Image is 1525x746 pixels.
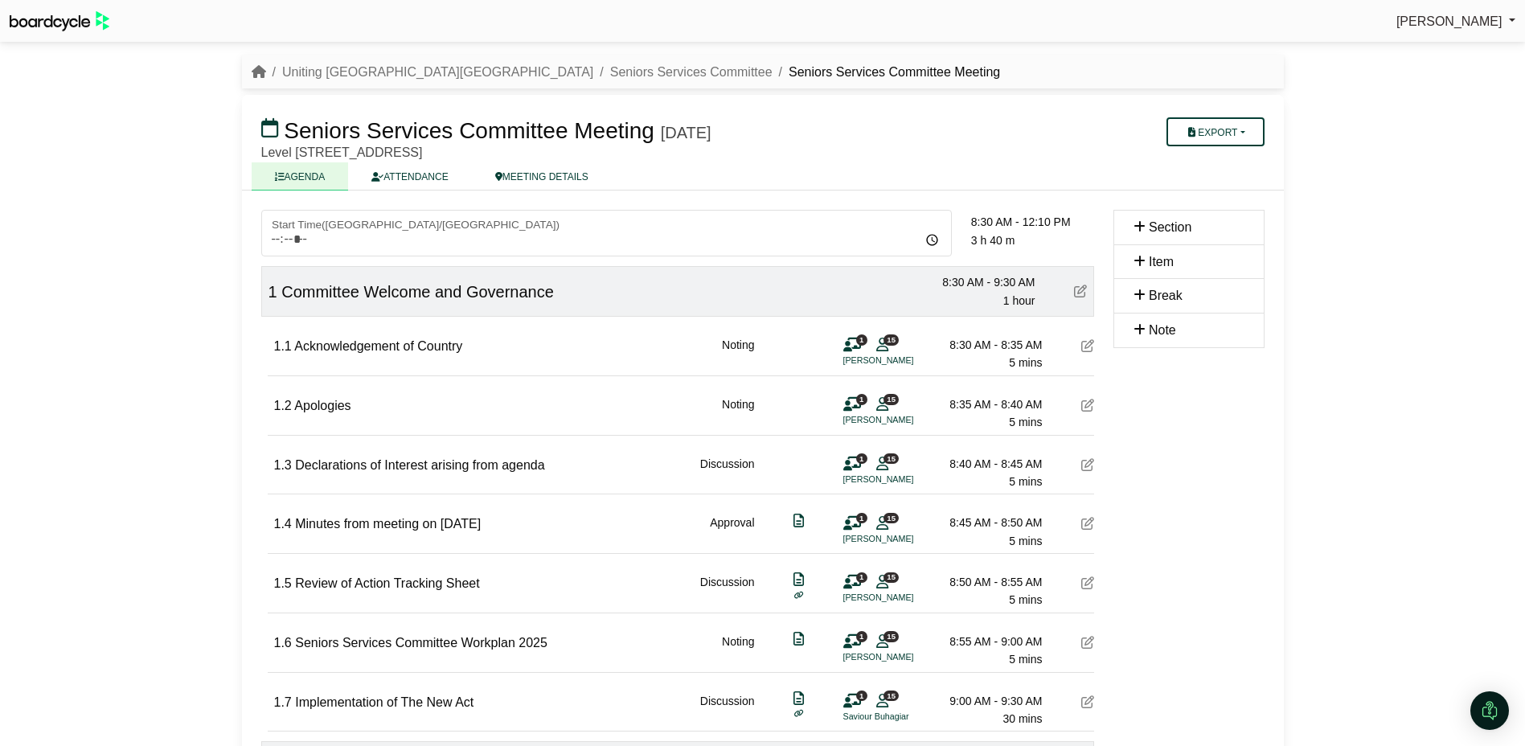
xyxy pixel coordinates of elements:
div: Discussion [700,573,755,609]
a: Uniting [GEOGRAPHIC_DATA][GEOGRAPHIC_DATA] [282,65,593,79]
div: 8:40 AM - 8:45 AM [930,455,1043,473]
li: Saviour Buhagiar [843,710,964,723]
a: [PERSON_NAME] [1396,11,1515,32]
span: Note [1149,323,1176,337]
span: 15 [883,691,899,701]
li: [PERSON_NAME] [843,473,964,486]
span: 15 [883,513,899,523]
span: 1.4 [274,517,292,531]
img: BoardcycleBlackGreen-aaafeed430059cb809a45853b8cf6d952af9d84e6e89e1f1685b34bfd5cb7d64.svg [10,11,109,31]
span: 15 [883,572,899,583]
div: 8:30 AM - 8:35 AM [930,336,1043,354]
a: AGENDA [252,162,349,191]
div: 8:55 AM - 9:00 AM [930,633,1043,650]
div: 8:30 AM - 12:10 PM [971,213,1094,231]
li: [PERSON_NAME] [843,354,964,367]
div: Open Intercom Messenger [1470,691,1509,730]
nav: breadcrumb [252,62,1001,83]
a: ATTENDANCE [348,162,471,191]
span: Seniors Services Committee Workplan 2025 [295,636,547,650]
li: [PERSON_NAME] [843,591,964,605]
span: 15 [883,394,899,404]
span: 5 mins [1009,535,1042,547]
span: 1.5 [274,576,292,590]
div: 9:00 AM - 9:30 AM [930,692,1043,710]
span: Review of Action Tracking Sheet [295,576,479,590]
span: 5 mins [1009,653,1042,666]
div: 8:50 AM - 8:55 AM [930,573,1043,591]
span: 15 [883,631,899,641]
a: Seniors Services Committee [610,65,773,79]
span: Acknowledgement of Country [294,339,462,353]
span: 30 mins [1002,712,1042,725]
span: Item [1149,255,1174,268]
span: 15 [883,334,899,345]
div: Noting [722,633,754,669]
li: [PERSON_NAME] [843,532,964,546]
li: Seniors Services Committee Meeting [773,62,1001,83]
span: Implementation of The New Act [295,695,473,709]
span: Committee Welcome and Governance [281,283,554,301]
div: 8:35 AM - 8:40 AM [930,396,1043,413]
span: 1.3 [274,458,292,472]
span: 1 [856,513,867,523]
div: Noting [722,336,754,372]
span: 1 [856,334,867,345]
span: 5 mins [1009,356,1042,369]
span: Seniors Services Committee Meeting [284,118,654,143]
span: 1.6 [274,636,292,650]
div: Approval [710,514,754,550]
span: 1 [856,631,867,641]
li: [PERSON_NAME] [843,650,964,664]
div: [DATE] [661,123,711,142]
span: 1 [856,572,867,583]
span: Minutes from meeting on [DATE] [295,517,481,531]
span: 5 mins [1009,593,1042,606]
span: [PERSON_NAME] [1396,14,1502,28]
span: 5 mins [1009,416,1042,428]
span: 5 mins [1009,475,1042,488]
span: 1 [269,283,277,301]
div: 8:30 AM - 9:30 AM [923,273,1035,291]
span: 1 [856,394,867,404]
a: MEETING DETAILS [472,162,612,191]
span: 1 [856,691,867,701]
div: 8:45 AM - 8:50 AM [930,514,1043,531]
div: Discussion [700,455,755,491]
span: 3 h 40 m [971,234,1015,247]
span: Level [STREET_ADDRESS] [261,146,423,159]
span: Apologies [294,399,351,412]
div: Discussion [700,692,755,728]
span: 1.2 [274,399,292,412]
button: Export [1166,117,1264,146]
span: 1.7 [274,695,292,709]
div: Noting [722,396,754,432]
li: [PERSON_NAME] [843,413,964,427]
span: 1 [856,453,867,464]
span: 15 [883,453,899,464]
span: Declarations of Interest arising from agenda [295,458,544,472]
span: 1.1 [274,339,292,353]
span: Section [1149,220,1191,234]
span: Break [1149,289,1183,302]
span: 1 hour [1003,294,1035,307]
